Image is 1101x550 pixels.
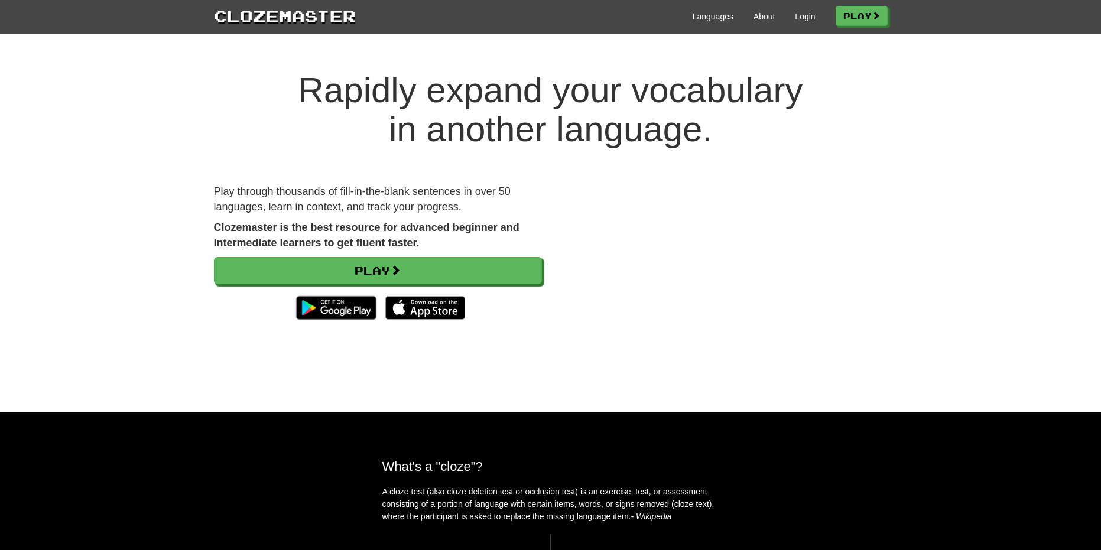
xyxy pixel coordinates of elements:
img: Get it on Google Play [290,290,382,326]
p: Play through thousands of fill-in-the-blank sentences in over 50 languages, learn in context, and... [214,184,542,214]
a: Play [836,6,888,26]
em: - Wikipedia [631,512,672,521]
a: Languages [693,11,733,22]
img: Download_on_the_App_Store_Badge_US-UK_135x40-25178aeef6eb6b83b96f5f2d004eda3bffbb37122de64afbaef7... [385,296,465,320]
p: A cloze test (also cloze deletion test or occlusion test) is an exercise, test, or assessment con... [382,486,719,523]
a: Clozemaster [214,5,356,27]
a: Login [795,11,815,22]
h2: What's a "cloze"? [382,459,719,474]
a: Play [214,257,542,284]
strong: Clozemaster is the best resource for advanced beginner and intermediate learners to get fluent fa... [214,222,519,249]
a: About [754,11,775,22]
